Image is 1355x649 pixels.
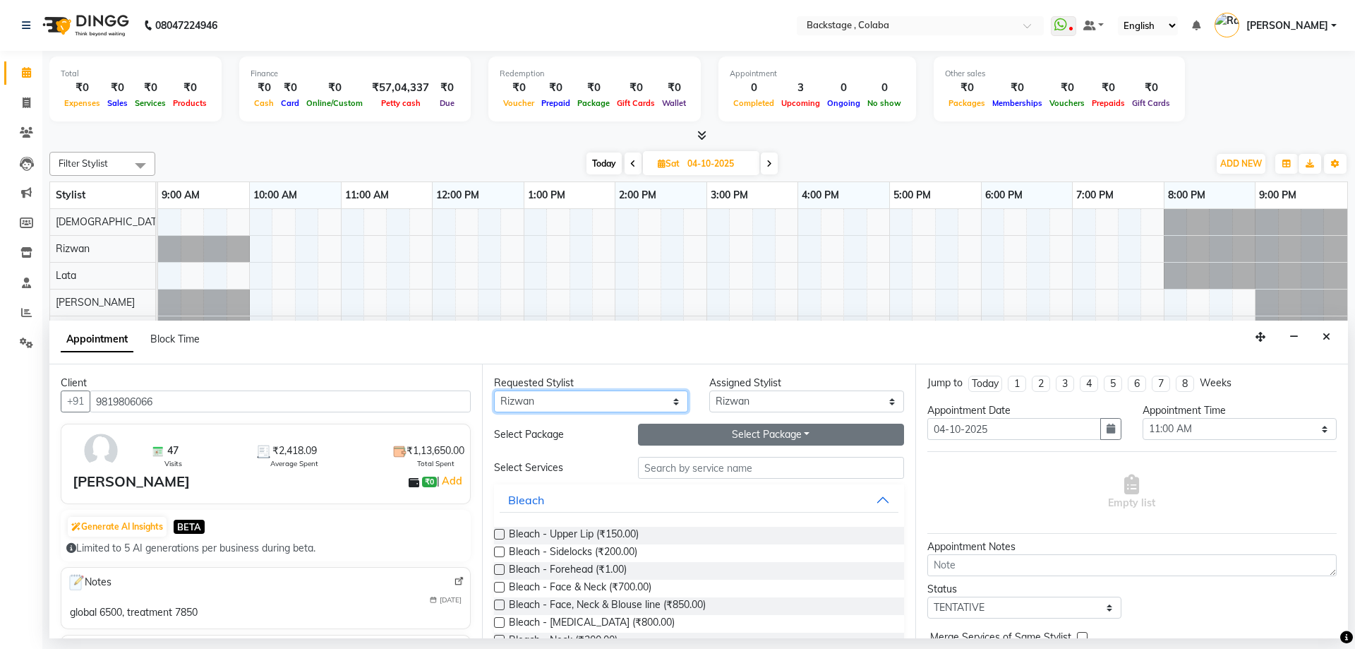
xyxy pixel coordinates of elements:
img: avatar [80,430,121,471]
span: Packages [945,98,989,108]
span: Completed [730,98,778,108]
div: ₹0 [1046,80,1088,96]
span: Sat [654,158,683,169]
div: Appointment Notes [927,540,1337,554]
img: Rashmi Banerjee [1215,13,1239,37]
span: ADD NEW [1220,158,1262,169]
a: 4:00 PM [798,185,843,206]
input: 2025-10-04 [683,153,754,174]
div: Appointment Time [1143,403,1337,418]
a: 3:00 PM [707,185,752,206]
div: Today [972,376,999,391]
div: Total [61,68,210,80]
div: Requested Stylist [494,376,688,391]
div: Appointment Date [927,403,1121,418]
span: Stylist [56,189,85,201]
span: Vouchers [1046,98,1088,108]
span: Prepaids [1088,98,1128,108]
div: ₹0 [435,80,459,96]
div: ₹0 [303,80,366,96]
a: 11:00 AM [342,185,392,206]
button: Select Package [638,424,904,446]
button: Generate AI Insights [68,517,167,537]
span: Petty cash [378,98,424,108]
span: Bleach - Face & Neck (₹700.00) [509,580,651,597]
div: ₹0 [500,80,538,96]
div: ₹0 [131,80,169,96]
li: 1 [1008,376,1026,392]
div: 3 [778,80,824,96]
span: Bleach - Forehead (₹1.00) [509,562,627,580]
span: Cash [251,98,277,108]
input: Search by service name [638,457,904,479]
div: 0 [730,80,778,96]
a: 12:00 PM [433,185,483,206]
div: Weeks [1200,376,1231,391]
span: Memberships [989,98,1046,108]
div: ₹0 [945,80,989,96]
input: yyyy-mm-dd [927,418,1101,440]
div: Limited to 5 AI generations per business during beta. [66,541,465,556]
div: Jump to [927,376,963,391]
a: 9:00 AM [158,185,203,206]
span: Filter Stylist [59,157,108,169]
li: 5 [1104,376,1122,392]
div: Bleach [508,492,544,508]
div: Finance [251,68,459,80]
span: [DEMOGRAPHIC_DATA] [56,215,166,228]
b: 08047224946 [155,6,217,45]
span: Gift Cards [613,98,658,108]
span: 47 [167,443,179,458]
span: Today [586,153,622,174]
button: +91 [61,391,90,412]
div: ₹0 [658,80,689,96]
li: 2 [1032,376,1050,392]
span: Bleach - Upper Lip (₹150.00) [509,527,639,544]
span: Ongoing [824,98,864,108]
span: Due [436,98,458,108]
a: 5:00 PM [890,185,934,206]
div: ₹0 [574,80,613,96]
a: 1:00 PM [524,185,569,206]
div: Status [927,582,1121,597]
span: Bleach - Face, Neck & Blouse line (₹850.00) [509,597,706,615]
a: 10:00 AM [250,185,301,206]
div: ₹0 [989,80,1046,96]
a: 6:00 PM [982,185,1026,206]
span: Package [574,98,613,108]
a: 8:00 PM [1164,185,1209,206]
a: 9:00 PM [1255,185,1300,206]
span: [PERSON_NAME] [56,296,135,309]
div: Appointment [730,68,905,80]
span: ₹0 [422,477,437,488]
span: Average Spent [270,458,318,469]
input: Search by Name/Mobile/Email/Code [90,391,471,412]
div: ₹0 [538,80,574,96]
span: [PERSON_NAME] [1246,18,1328,33]
li: 7 [1152,376,1170,392]
span: Visits [164,458,182,469]
li: 6 [1128,376,1146,392]
span: | [437,472,464,489]
span: Card [277,98,303,108]
a: 2:00 PM [615,185,660,206]
span: Wallet [658,98,689,108]
button: ADD NEW [1217,154,1265,174]
span: Bleach - Sidelocks (₹200.00) [509,544,637,562]
img: logo [36,6,133,45]
div: ₹0 [613,80,658,96]
div: 0 [864,80,905,96]
span: Block Time [150,333,200,345]
div: global 6500, treatment 7850 [70,605,198,620]
span: ₹2,418.09 [272,443,317,458]
span: Online/Custom [303,98,366,108]
div: ₹0 [1088,80,1128,96]
div: ₹0 [251,80,277,96]
span: ₹1,13,650.00 [406,443,464,458]
button: Close [1316,326,1337,348]
span: [DATE] [440,595,462,605]
div: ₹0 [169,80,210,96]
span: Notes [67,573,112,592]
a: Add [440,472,464,489]
span: Sales [104,98,131,108]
